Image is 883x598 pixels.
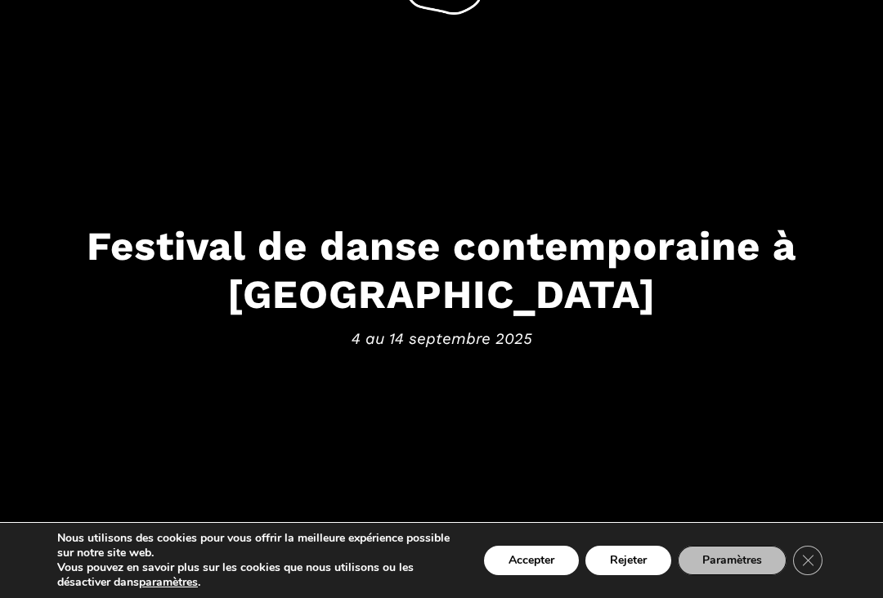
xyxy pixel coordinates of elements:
[16,327,867,351] span: 4 au 14 septembre 2025
[585,546,671,575] button: Rejeter
[484,546,579,575] button: Accepter
[678,546,787,575] button: Paramètres
[139,575,198,590] button: paramètres
[57,531,455,560] p: Nous utilisons des cookies pour vous offrir la meilleure expérience possible sur notre site web.
[57,560,455,590] p: Vous pouvez en savoir plus sur les cookies que nous utilisons ou les désactiver dans .
[793,546,822,575] button: Close GDPR Cookie Banner
[16,222,867,319] h3: Festival de danse contemporaine à [GEOGRAPHIC_DATA]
